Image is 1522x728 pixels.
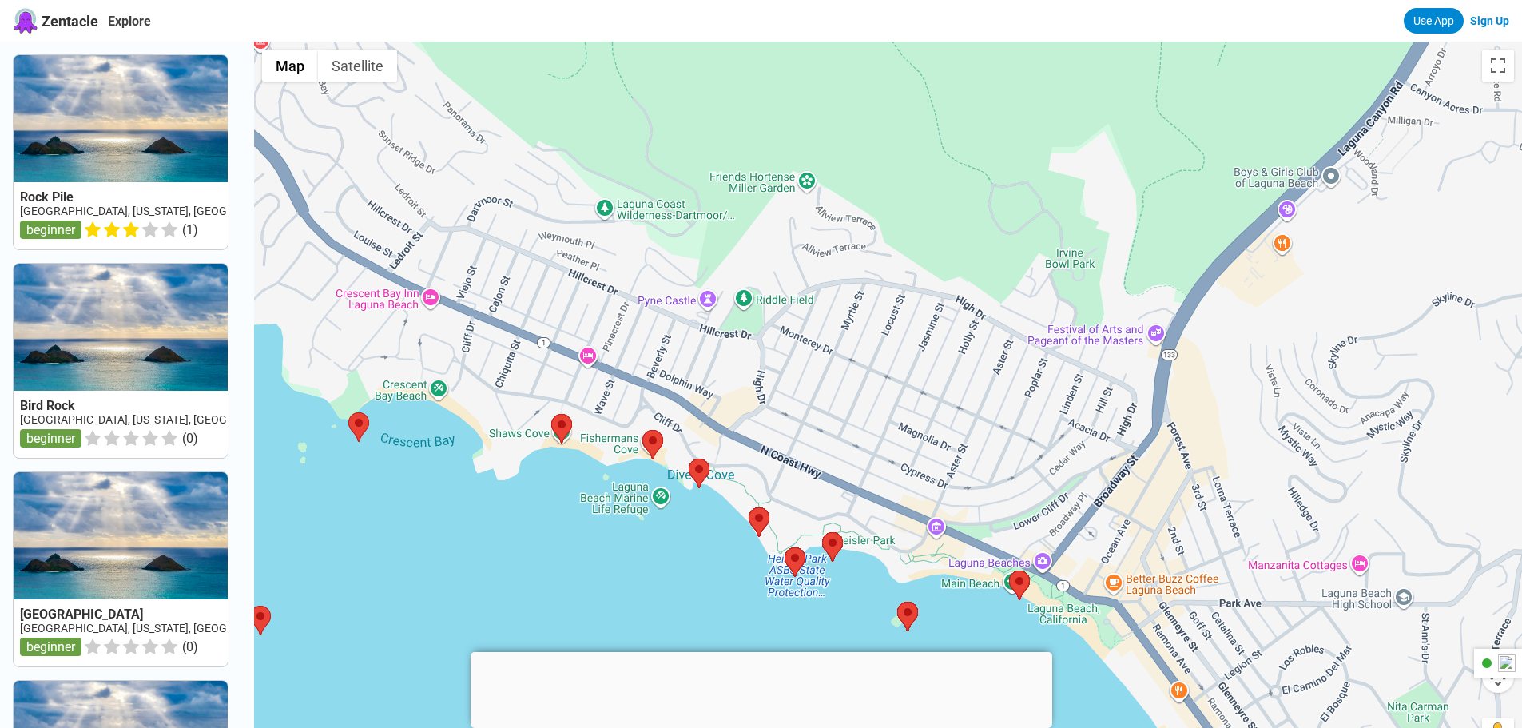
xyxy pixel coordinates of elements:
img: Zentacle logo [13,8,38,34]
button: Show satellite imagery [318,50,397,82]
a: Zentacle logoZentacle [13,8,98,34]
button: Toggle fullscreen view [1482,50,1514,82]
a: [GEOGRAPHIC_DATA], [US_STATE], [GEOGRAPHIC_DATA] [20,205,301,217]
a: Use App [1404,8,1464,34]
a: [GEOGRAPHIC_DATA], [US_STATE], [GEOGRAPHIC_DATA] [20,413,301,426]
a: Explore [108,14,151,29]
iframe: Advertisement [471,652,1052,724]
a: [GEOGRAPHIC_DATA], [US_STATE], [GEOGRAPHIC_DATA] [20,622,301,635]
button: Show street map [262,50,318,82]
span: Zentacle [42,13,98,30]
a: Sign Up [1470,14,1509,27]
